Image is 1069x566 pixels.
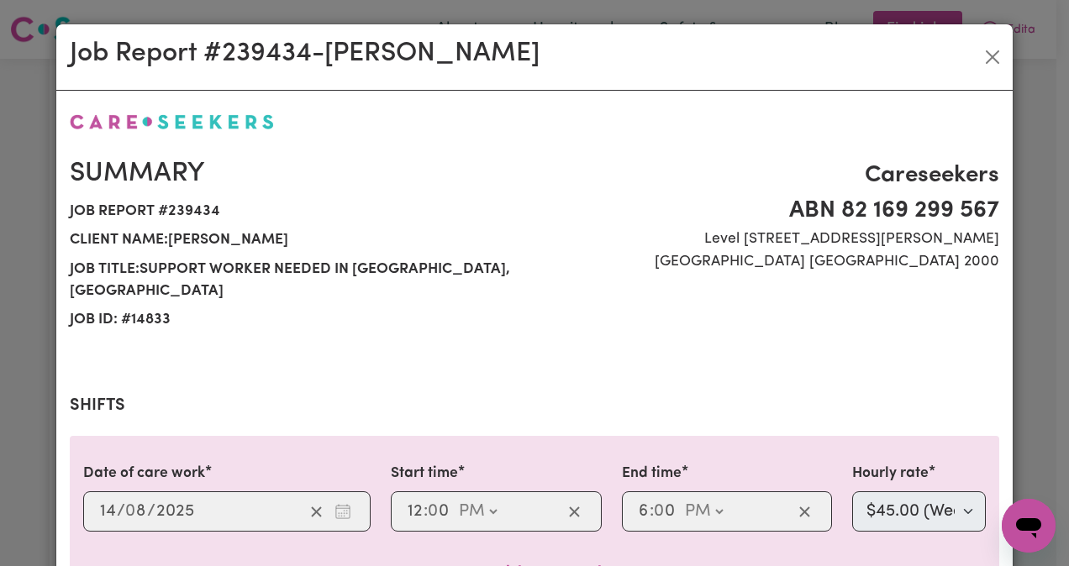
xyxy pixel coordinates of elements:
input: -- [429,499,450,524]
span: : [650,502,654,521]
span: / [117,502,125,521]
input: -- [638,499,650,524]
button: Clear date [303,499,329,524]
span: Level [STREET_ADDRESS][PERSON_NAME] [545,228,999,250]
span: 0 [428,503,438,520]
span: Careseekers [545,158,999,193]
img: Careseekers logo [70,114,274,129]
label: Start time [391,463,458,485]
span: Job title: Support Worker Needed In [GEOGRAPHIC_DATA], [GEOGRAPHIC_DATA] [70,255,524,307]
span: ABN 82 169 299 567 [545,193,999,228]
span: Client name: [PERSON_NAME] [70,226,524,254]
h2: Summary [70,158,524,190]
h2: Shifts [70,396,999,416]
input: -- [126,499,147,524]
span: 0 [125,503,135,520]
span: 0 [654,503,664,520]
label: Hourly rate [852,463,929,485]
input: ---- [155,499,195,524]
button: Enter the date of care work [329,499,356,524]
input: -- [655,499,677,524]
input: -- [99,499,117,524]
input: -- [407,499,424,524]
h2: Job Report # 239434 - [PERSON_NAME] [70,38,540,70]
span: Job report # 239434 [70,197,524,226]
label: End time [622,463,682,485]
span: Job ID: # 14833 [70,306,524,334]
label: Date of care work [83,463,205,485]
button: Close [979,44,1006,71]
iframe: Button to launch messaging window [1002,499,1056,553]
span: [GEOGRAPHIC_DATA] [GEOGRAPHIC_DATA] 2000 [545,251,999,273]
span: / [147,502,155,521]
span: : [424,502,428,521]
